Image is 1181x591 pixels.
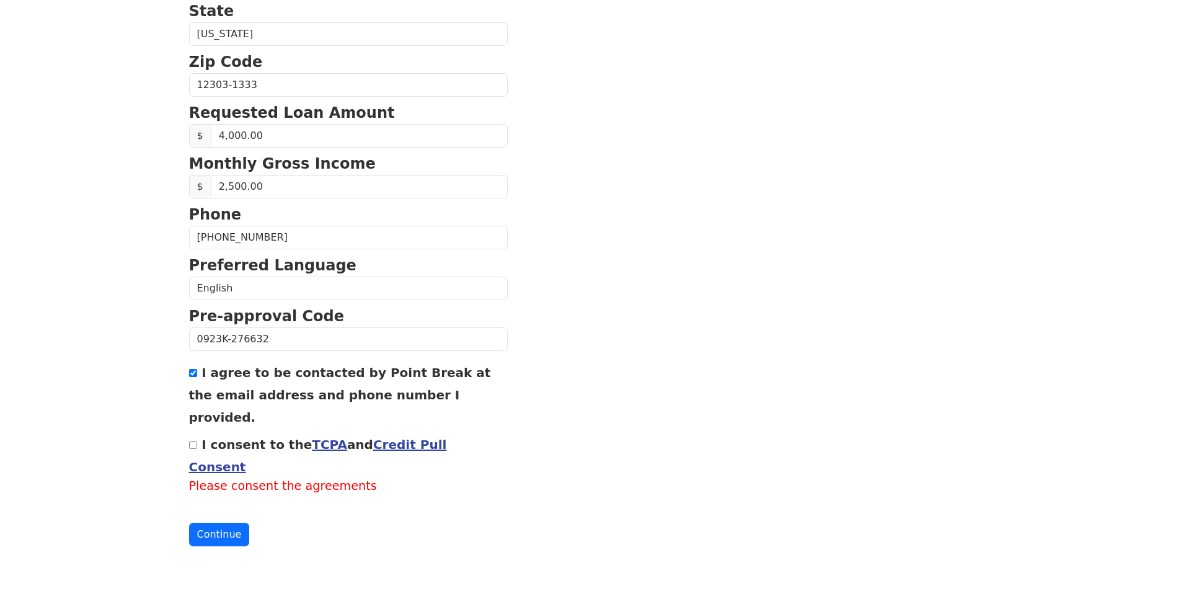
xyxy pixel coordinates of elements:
[189,2,234,20] strong: State
[189,53,263,71] strong: Zip Code
[189,308,345,325] strong: Pre-approval Code
[189,365,491,425] label: I agree to be contacted by Point Break at the email address and phone number I provided.
[211,124,508,148] input: Requested Loan Amount
[189,327,508,351] input: Pre-approval Code
[189,523,250,546] button: Continue
[189,104,395,122] strong: Requested Loan Amount
[312,437,347,452] a: TCPA
[189,226,508,249] input: Phone
[189,257,356,274] strong: Preferred Language
[189,175,211,198] span: $
[189,206,242,223] strong: Phone
[189,73,508,97] input: Zip Code
[189,153,508,175] p: Monthly Gross Income
[189,437,447,474] a: Credit Pull Consent
[189,478,508,495] label: Please consent the agreements
[189,437,447,474] label: I consent to the and
[211,175,508,198] input: Monthly Gross Income
[189,124,211,148] span: $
